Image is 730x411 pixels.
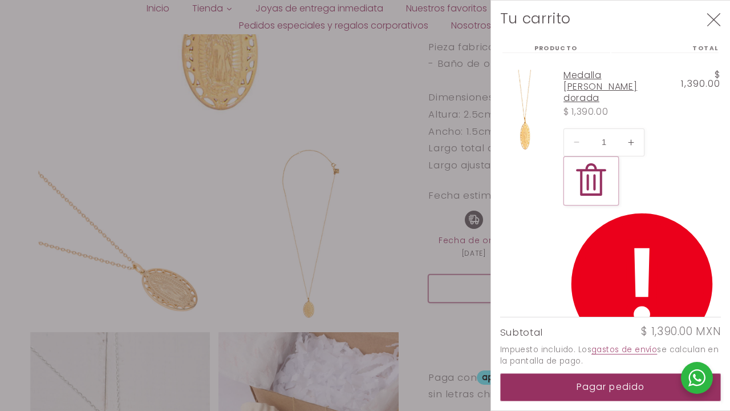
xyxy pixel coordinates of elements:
div: $ 1,390.00 [563,104,663,119]
button: Eliminar Medalla Nube Virgen de Guadalupe dorada [563,156,619,205]
th: Total [611,45,719,54]
a: gastos de envío [591,344,657,355]
h2: Subtotal [500,328,543,337]
small: Impuesto incluido. Los se calculan en la pantalla de pago. [500,344,721,367]
th: Producto [502,45,610,54]
button: Pagar pedido [500,373,721,401]
a: Medalla [PERSON_NAME] dorada [563,68,637,105]
p: $ 1,390.00 MXN [641,327,721,337]
input: Cantidad para Medalla Nube Virgen de Guadalupe dorada [590,128,618,156]
button: Cerrar [700,6,727,33]
h2: Tu carrito [500,10,571,29]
